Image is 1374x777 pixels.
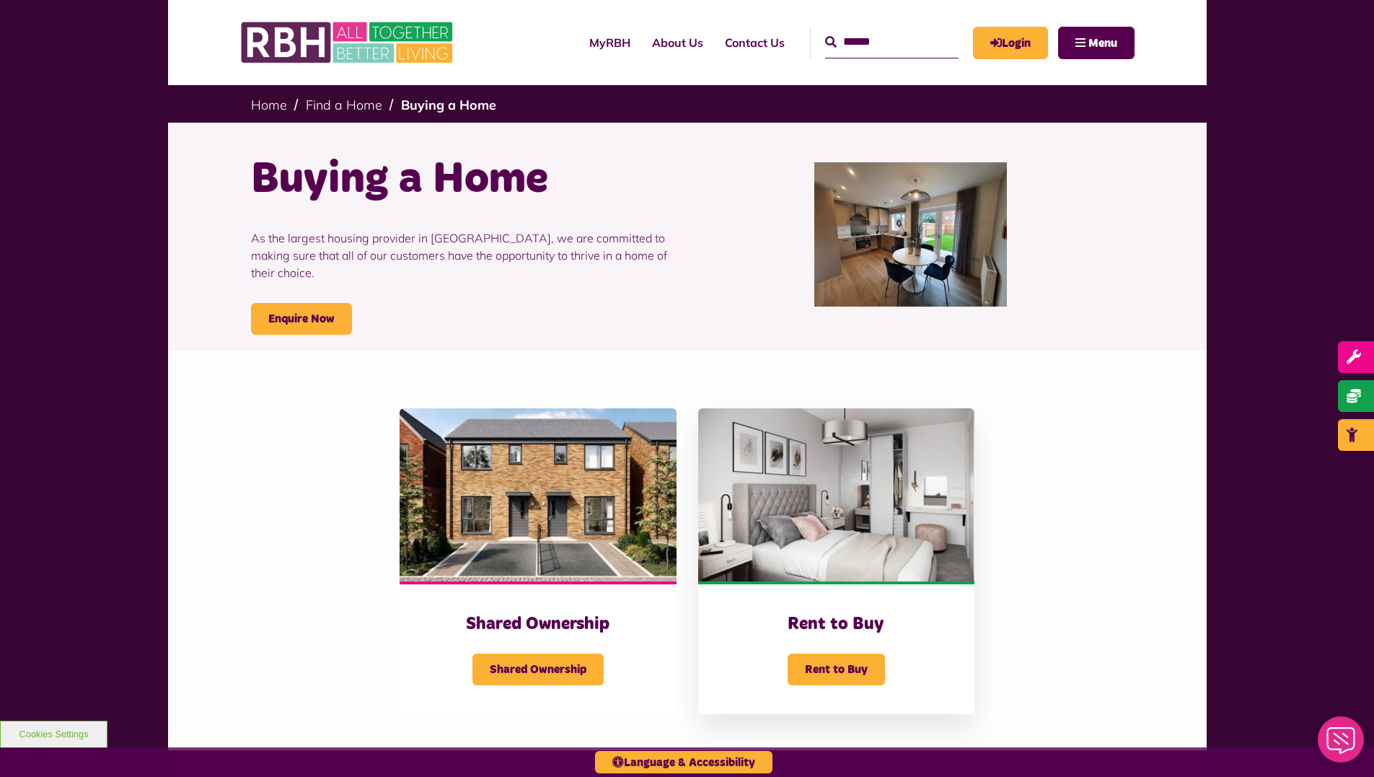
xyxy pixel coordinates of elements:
[1058,27,1135,59] button: Navigation
[251,303,352,335] a: Enquire Now
[251,208,677,303] p: As the largest housing provider in [GEOGRAPHIC_DATA], we are committed to making sure that all of...
[251,97,287,113] a: Home
[727,613,946,636] h3: Rent to Buy
[973,27,1048,59] a: MyRBH
[814,162,1007,307] img: 20200821 165920 Cottons Resized
[1088,38,1117,49] span: Menu
[595,751,772,773] button: Language & Accessibility
[714,23,796,62] a: Contact Us
[698,408,974,714] a: Rent to Buy Rent to Buy
[825,27,959,58] input: Search
[578,23,641,62] a: MyRBH
[1309,712,1374,777] iframe: Netcall Web Assistant for live chat
[641,23,714,62] a: About Us
[251,152,677,208] h1: Buying a Home
[698,408,974,581] img: Bedroom Cottons
[400,408,676,581] img: Cottons Resized
[306,97,382,113] a: Find a Home
[472,654,604,685] span: Shared Ownership
[788,654,885,685] span: Rent to Buy
[400,408,676,714] a: Shared Ownership Shared Ownership
[401,97,496,113] a: Buying a Home
[240,14,457,71] img: RBH
[428,613,647,636] h3: Shared Ownership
